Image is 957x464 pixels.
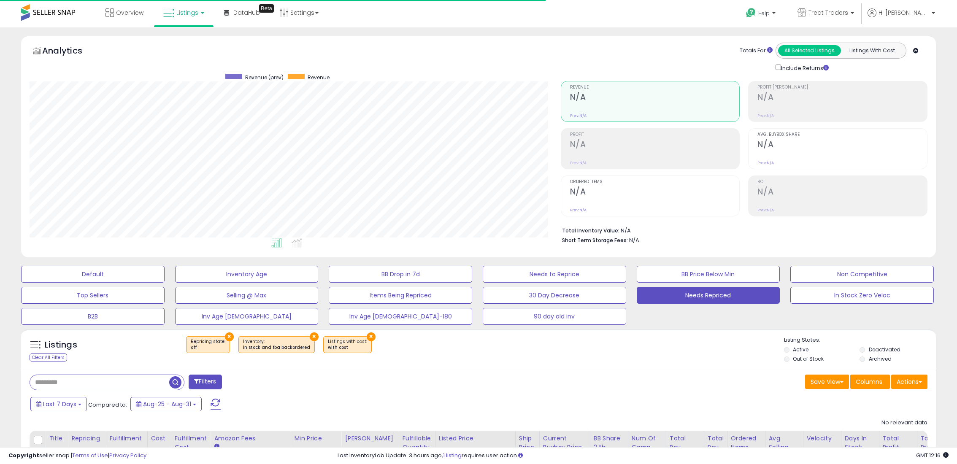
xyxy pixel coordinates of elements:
button: In Stock Zero Veloc [790,287,934,304]
div: Fulfillment Cost [174,434,207,452]
div: Total Rev. [670,434,700,452]
button: Default [21,266,165,283]
button: B2B [21,308,165,325]
button: Last 7 Days [30,397,87,411]
div: Listed Price [439,434,512,443]
button: Listings With Cost [841,45,903,56]
button: BB Drop in 7d [329,266,472,283]
div: Velocity [807,434,838,443]
div: in stock and fba backordered [243,345,310,351]
div: Clear All Filters [30,353,67,361]
b: Total Inventory Value: [562,227,619,234]
span: Profit [570,132,740,137]
div: Total Profit [883,434,914,452]
h2: N/A [570,140,740,151]
span: Listings with cost : [328,338,367,351]
button: Inventory Age [175,266,319,283]
span: Treat Traders [808,8,848,17]
span: Hi [PERSON_NAME] [879,8,929,17]
li: N/A [562,225,921,235]
button: Needs Repriced [637,287,780,304]
div: Include Returns [769,63,839,73]
h5: Analytics [42,45,99,59]
span: Compared to: [88,401,127,409]
button: 30 Day Decrease [483,287,626,304]
strong: Copyright [8,451,39,459]
small: Prev: N/A [757,160,774,165]
span: Revenue [308,74,330,81]
button: Top Sellers [21,287,165,304]
span: Columns [856,378,882,386]
a: Privacy Policy [109,451,146,459]
div: Ship Price [519,434,536,452]
span: Profit [PERSON_NAME] [757,85,927,90]
small: Prev: N/A [570,113,587,118]
button: Columns [850,375,890,389]
small: Prev: N/A [570,160,587,165]
h2: N/A [757,92,927,104]
button: Items Being Repriced [329,287,472,304]
span: Aug-25 - Aug-31 [143,400,191,408]
h2: N/A [757,187,927,198]
label: Deactivated [869,346,900,353]
div: Totals For [740,47,773,55]
div: Total Rev. Diff. [708,434,724,461]
b: Short Term Storage Fees: [562,237,628,244]
span: Help [758,10,770,17]
div: Days In Stock [845,434,876,452]
label: Active [793,346,808,353]
div: Total Profit Diff. [921,434,937,461]
span: N/A [629,236,639,244]
div: Ordered Items [731,434,762,452]
div: Fulfillable Quantity [402,434,431,452]
div: Fulfillment [109,434,143,443]
small: Prev: N/A [757,113,774,118]
span: Overview [116,8,143,17]
i: Get Help [746,8,756,18]
button: Actions [891,375,927,389]
div: Tooltip anchor [259,4,274,13]
button: × [310,332,319,341]
a: Help [739,1,784,27]
p: Listing States: [784,336,936,344]
h2: N/A [570,92,740,104]
button: Save View [805,375,849,389]
span: 2025-09-9 12:16 GMT [916,451,949,459]
button: Needs to Reprice [483,266,626,283]
button: Aug-25 - Aug-31 [130,397,202,411]
h5: Listings [45,339,77,351]
button: Selling @ Max [175,287,319,304]
div: Title [49,434,64,443]
button: Inv Age [DEMOGRAPHIC_DATA] [175,308,319,325]
div: seller snap | | [8,452,146,460]
div: Cost [151,434,168,443]
span: Inventory : [243,338,310,351]
div: [PERSON_NAME] [345,434,395,443]
div: No relevant data [881,419,927,427]
div: Avg Selling Price [769,434,800,461]
span: Revenue [570,85,740,90]
small: Prev: N/A [757,208,774,213]
span: Avg. Buybox Share [757,132,927,137]
small: Prev: N/A [570,208,587,213]
span: Last 7 Days [43,400,76,408]
div: Amazon Fees [214,434,287,443]
div: with cost [328,345,367,351]
button: All Selected Listings [778,45,841,56]
div: off [191,345,225,351]
div: Repricing [71,434,102,443]
button: × [367,332,376,341]
button: Inv Age [DEMOGRAPHIC_DATA]-180 [329,308,472,325]
div: Min Price [294,434,338,443]
button: Non Competitive [790,266,934,283]
div: Num of Comp. [632,434,662,452]
button: 90 day old inv [483,308,626,325]
div: Current Buybox Price [543,434,587,452]
button: Filters [189,375,222,389]
div: Last InventoryLab Update: 3 hours ago, requires user action. [338,452,949,460]
h2: N/A [757,140,927,151]
span: Listings [176,8,198,17]
div: BB Share 24h. [594,434,624,452]
a: 1 listing [443,451,462,459]
label: Archived [869,355,892,362]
